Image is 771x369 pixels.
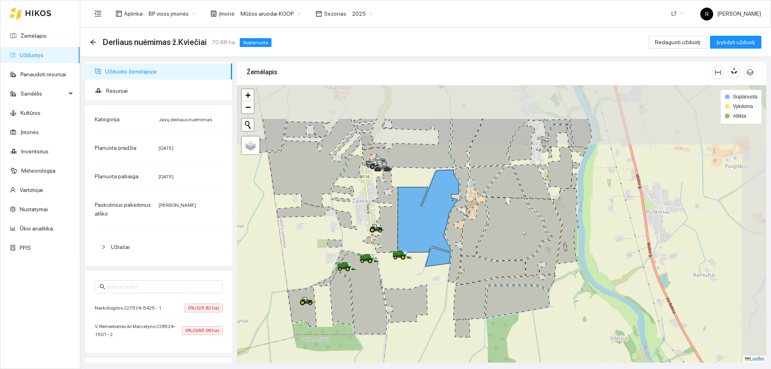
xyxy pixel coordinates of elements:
[240,38,271,47] span: Suplanuota
[712,66,724,79] button: column-width
[733,113,746,119] span: Atlikta
[324,9,347,18] span: Sezonas :
[733,104,753,109] span: Vykdoma
[159,117,212,122] span: Javų derliaus nuėmimas
[352,8,373,20] span: 2025
[316,10,322,17] span: calendar
[90,39,96,46] div: Atgal
[95,173,139,179] span: Planuota pabaiga
[20,129,39,135] a: Įmonės
[20,71,66,77] a: Panaudoti resursai
[655,38,700,47] span: Redaguoti užduotį
[20,245,31,251] a: PPIS
[95,145,137,151] span: Planuota pradžia
[219,9,236,18] span: Įmonė :
[20,52,43,58] a: Užduotys
[705,8,709,20] span: R
[101,245,106,249] span: right
[649,39,707,45] a: Redaguoti užduotį
[700,10,761,17] span: [PERSON_NAME]
[185,304,222,312] span: 0% (0/5.82 ha)
[103,36,207,49] span: Derliaus nuėmimas ž.Kviečiai
[20,33,47,39] a: Žemėlapis
[95,202,151,217] span: Paskutinius pakeitimus atliko
[20,110,41,116] a: Kultūros
[712,69,724,75] span: column-width
[242,137,259,154] a: Layers
[245,102,251,112] span: −
[245,90,251,100] span: +
[124,9,144,18] span: Aplinka :
[149,8,196,20] span: BP visos įmonės
[159,145,173,151] span: [DATE]
[21,148,49,155] a: Inventorius
[95,116,120,122] span: Kategorija
[106,83,226,99] span: Resursai
[20,225,53,232] a: Ūkio analitika
[95,238,222,256] div: Užrašai
[95,304,165,312] span: Narkologinis 227524-5425 - 1
[159,174,173,179] span: [DATE]
[107,282,218,291] input: Ieškoti lauko
[20,187,43,193] a: Vartotojai
[247,61,712,84] div: Žemėlapis
[733,94,757,100] span: Suplanuota
[649,36,707,49] button: Redaguoti užduotį
[100,284,105,289] span: search
[716,38,755,47] span: Įvykdyti užduotį
[90,6,106,22] button: menu-fold
[105,63,226,80] span: Užduotis žemėlapyje
[745,356,764,362] a: Leaflet
[159,202,196,208] span: [PERSON_NAME]
[242,119,254,131] button: Initiate a new search
[212,38,235,47] span: 70.88 ha
[21,167,55,174] a: Meteorologija
[90,39,96,45] span: arrow-left
[242,89,254,101] a: Zoom in
[710,36,761,49] button: Įvykdyti užduotį
[20,86,66,102] span: Sandėlis
[182,326,222,335] span: 0% (0/65.06 ha)
[116,10,122,17] span: layout
[111,244,130,250] span: Užrašai
[241,8,301,20] span: Mūšos aruodai KOOP
[95,322,182,338] span: V. Remeikienės iki Marcelyno 228524-1501 - 2
[20,206,48,212] a: Nustatymai
[94,10,102,17] span: menu-fold
[671,8,684,20] span: LT
[242,101,254,113] a: Zoom out
[210,10,217,17] span: shop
